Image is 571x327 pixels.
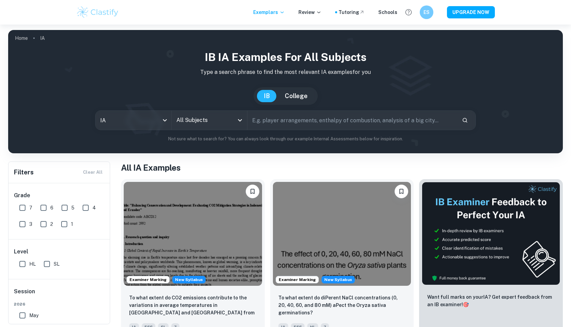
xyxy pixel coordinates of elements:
span: May [29,312,38,319]
h6: ES [423,9,431,16]
p: IA [40,34,45,42]
button: ES [420,5,433,19]
span: Examiner Marking [276,277,318,283]
span: 3 [29,220,32,228]
span: SL [54,260,59,268]
img: Clastify logo [76,5,119,19]
h6: Level [14,248,105,256]
p: To what extent do CO2 emissions contribute to the variations in average temperatures in Indonesia... [129,294,257,317]
p: Not sure what to search for? You can always look through our example Internal Assessments below f... [14,136,557,142]
button: Bookmark [395,185,408,198]
span: 5 [71,204,74,212]
button: UPGRADE NOW [447,6,495,18]
a: Schools [378,9,397,16]
img: Thumbnail [422,182,560,285]
span: HL [29,260,36,268]
button: Bookmark [246,185,259,198]
h1: IB IA examples for all subjects [14,49,557,65]
button: IB [257,90,277,102]
p: To what extent do diPerent NaCl concentrations (0, 20, 40, 60, and 80 mM) aPect the Oryza sativa ... [278,294,406,316]
div: Starting from the May 2026 session, the ESS IA requirements have changed. We created this exempla... [172,276,206,283]
input: E.g. player arrangements, enthalpy of combustion, analysis of a big city... [247,111,456,130]
h6: Session [14,287,105,301]
p: Review [298,9,322,16]
button: Search [459,114,471,126]
a: Tutoring [339,9,365,16]
span: 2 [50,220,53,228]
button: College [278,90,314,102]
p: Want full marks on your IA ? Get expert feedback from an IB examiner! [427,293,555,308]
h1: All IA Examples [121,161,563,174]
h6: Filters [14,168,34,177]
h6: Grade [14,191,105,200]
span: 6 [50,204,53,212]
img: ESS IA example thumbnail: To what extent do CO2 emissions contribu [124,182,262,286]
span: 7 [29,204,32,212]
p: Exemplars [253,9,285,16]
span: 1 [71,220,73,228]
a: Home [15,33,28,43]
button: Help and Feedback [403,6,414,18]
button: Open [235,115,245,125]
span: 2026 [14,301,105,307]
div: IA [96,111,171,130]
p: Type a search phrase to find the most relevant IA examples for you [14,68,557,76]
div: Starting from the May 2026 session, the ESS IA requirements have changed. We created this exempla... [322,276,355,283]
span: New Syllabus [322,276,355,283]
span: Examiner Marking [127,277,169,283]
span: 4 [92,204,96,212]
img: profile cover [8,30,563,153]
img: ESS IA example thumbnail: To what extent do diPerent NaCl concentr [273,182,411,286]
span: 🎯 [463,302,469,307]
span: New Syllabus [172,276,206,283]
